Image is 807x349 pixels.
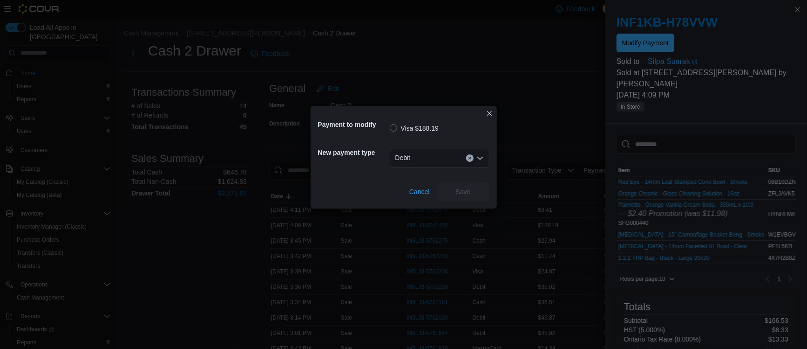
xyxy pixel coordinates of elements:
[409,187,430,196] span: Cancel
[484,108,495,119] button: Closes this modal window
[456,187,471,196] span: Save
[406,182,434,201] button: Cancel
[476,154,484,162] button: Open list of options
[395,152,411,163] span: Debit
[437,182,489,201] button: Save
[318,115,388,134] h5: Payment to modify
[390,123,439,134] label: Visa $188.19
[414,153,415,164] input: Accessible screen reader label
[466,154,474,162] button: Clear input
[318,143,388,162] h5: New payment type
